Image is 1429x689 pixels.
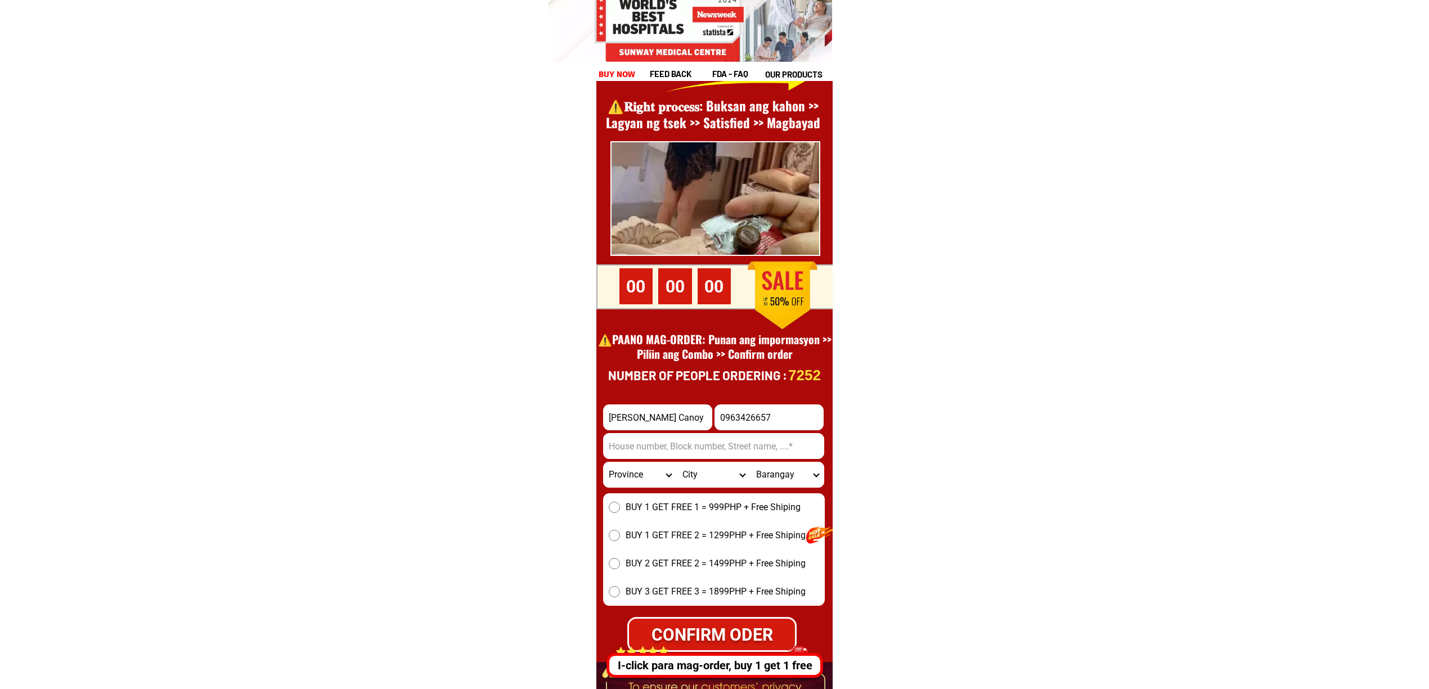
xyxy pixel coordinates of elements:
input: BUY 1 GET FREE 2 = 1299PHP + Free Shiping [609,530,620,541]
span: BUY 2 GET FREE 2 = 1499PHP + Free Shiping [626,557,806,570]
p: 7252 [789,366,820,384]
span: BUY 1 GET FREE 2 = 1299PHP + Free Shiping [626,529,806,542]
input: BUY 3 GET FREE 3 = 1899PHP + Free Shiping [609,586,620,597]
h1: feed back [650,67,711,80]
span: BUY 1 GET FREE 1 = 999PHP + Free Shiping [626,501,801,514]
h1: our products [765,68,831,81]
h1: buy now [600,68,635,81]
select: Select commune [751,462,824,488]
input: Input full_name [603,404,712,430]
select: Select district [677,462,751,488]
input: BUY 1 GET FREE 1 = 999PHP + Free Shiping [609,502,620,513]
input: Input address [603,433,824,459]
div: CONFIRM ODER [628,622,795,647]
input: BUY 2 GET FREE 2 = 1499PHP + Free Shiping [609,558,620,569]
h1: fda - FAQ [712,67,775,80]
input: Input phone_number [714,404,824,430]
span: BUY 3 GET FREE 3 = 1899PHP + Free Shiping [626,585,806,598]
select: Select province [603,462,677,488]
h1: ⚠️️PAANO MAG-ORDER: Punan ang impormasyon >> Piliin ang Combo >> Confirm order [597,332,832,376]
div: I-click para mag-order, buy 1 get 1 free [608,657,817,674]
h1: ⚠️️𝐑𝐢𝐠𝐡𝐭 𝐩𝐫𝐨𝐜𝐞𝐬𝐬: Buksan ang kahon >> Lagyan ng tsek >> Satisfied >> Magbayad [591,98,836,132]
